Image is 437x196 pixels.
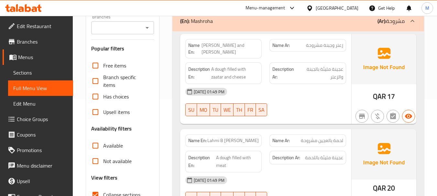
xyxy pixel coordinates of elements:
span: Choice Groups [17,115,68,123]
span: Coupons [17,131,68,139]
span: TH [236,105,242,115]
button: Purchased item [371,110,384,123]
span: M [425,5,429,12]
span: WE [224,105,231,115]
a: Branches [3,34,73,49]
span: Sections [13,69,68,77]
button: Not has choices [387,110,399,123]
strong: Description En: [188,154,215,170]
a: Choice Groups [3,111,73,127]
span: زعتر وجبنة مشروحة [306,42,343,49]
button: SU [185,103,197,116]
b: (Ar): [377,16,386,26]
span: Branch specific items [103,73,148,89]
span: Menus [18,53,68,61]
span: Free items [103,62,126,69]
span: 20 [387,182,395,194]
span: عجينة مليئة بالجبنة والزعتر [299,65,343,81]
img: Ae5nvW7+0k+MAAAAAElFTkSuQmCC [352,34,416,84]
button: SA [256,103,267,116]
span: Not available [103,157,132,165]
span: [DATE] 01:49 PM [191,89,227,95]
button: TU [210,103,221,116]
span: لحمة بالعجين مشروحة [301,137,343,144]
div: [GEOGRAPHIC_DATA] [316,5,358,12]
strong: Name En: [188,42,202,56]
p: Mashroha [180,17,213,25]
span: Has choices [103,93,129,100]
div: Menu-management [246,4,285,12]
button: Available [402,110,415,123]
img: Ae5nvW7+0k+MAAAAAElFTkSuQmCC [352,129,416,180]
span: 17 [387,90,395,103]
button: FR [245,103,256,116]
span: QAR [373,182,386,194]
button: MO [197,103,210,116]
strong: Name En: [188,137,207,144]
a: Menus [3,49,73,65]
button: WE [221,103,234,116]
strong: Description En: [188,65,210,81]
span: [PERSON_NAME] and [PERSON_NAME] [202,42,259,56]
b: (En): [180,16,190,26]
span: SU [188,105,194,115]
span: Available [103,142,123,150]
h3: Popular filters [91,45,154,52]
a: Full Menu View [8,80,73,96]
h3: Availability filters [91,125,132,132]
span: Promotions [17,146,68,154]
p: مشروحة [377,17,405,25]
span: Lahmi B [PERSON_NAME] [207,137,259,144]
a: Upsell [3,173,73,189]
button: TH [234,103,245,116]
span: A dough filled with meat [216,154,259,170]
span: QAR [373,90,386,103]
h3: View filters [91,174,117,181]
span: Upsell items [103,108,130,116]
span: TU [213,105,218,115]
span: [DATE] 01:49 PM [191,177,227,183]
span: Full Menu View [13,84,68,92]
a: Sections [8,65,73,80]
span: Branches [17,38,68,46]
strong: Description Ar: [272,65,297,81]
div: (En): Mashroha(Ar):مشروحة [172,11,424,31]
a: Menu disclaimer [3,158,73,173]
strong: Description Ar: [272,154,300,162]
span: MO [200,105,207,115]
a: Coupons [3,127,73,142]
a: Edit Menu [8,96,73,111]
strong: Name Ar: [272,137,290,144]
span: Edit Restaurant [17,22,68,30]
a: Promotions [3,142,73,158]
strong: Name Ar: [272,42,290,49]
button: Not branch specific item [355,110,368,123]
a: Edit Restaurant [3,18,73,34]
span: عجينة مليئة باللحمة [305,154,343,162]
span: Upsell [17,177,68,185]
span: Menu disclaimer [17,162,68,170]
span: A dough filled with zaatar and cheese [211,65,259,81]
button: Open [143,23,152,32]
span: FR [247,105,253,115]
span: SA [258,105,265,115]
span: Edit Menu [13,100,68,108]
